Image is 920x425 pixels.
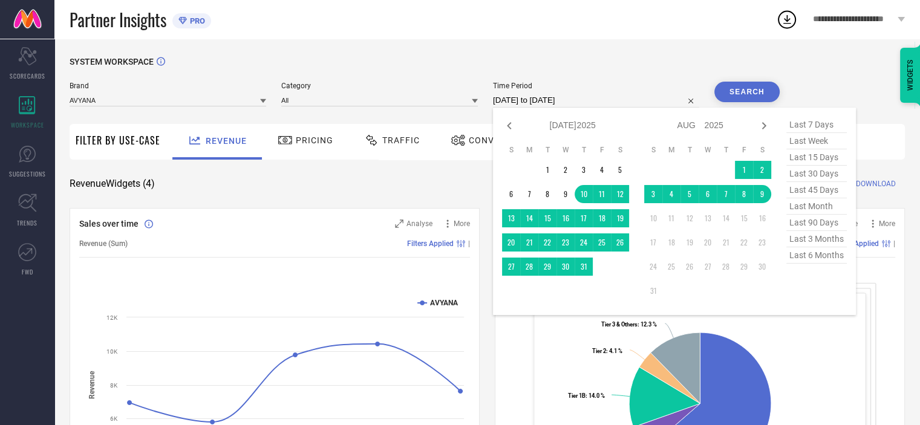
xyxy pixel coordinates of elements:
[454,219,470,228] span: More
[699,185,717,203] td: Wed Aug 06 2025
[538,209,556,227] td: Tue Jul 15 2025
[556,145,575,155] th: Wednesday
[556,258,575,276] td: Wed Jul 30 2025
[593,233,611,251] td: Fri Jul 25 2025
[717,185,735,203] td: Thu Aug 07 2025
[735,258,753,276] td: Fri Aug 29 2025
[644,209,662,227] td: Sun Aug 10 2025
[296,135,333,145] span: Pricing
[593,209,611,227] td: Fri Jul 18 2025
[644,258,662,276] td: Sun Aug 24 2025
[502,145,520,155] th: Sunday
[786,198,847,215] span: last month
[502,233,520,251] td: Sun Jul 20 2025
[187,16,205,25] span: PRO
[611,209,629,227] td: Sat Jul 19 2025
[10,71,45,80] span: SCORECARDS
[735,233,753,251] td: Fri Aug 22 2025
[106,314,118,321] text: 12K
[22,267,33,276] span: FWD
[680,145,699,155] th: Tuesday
[76,133,160,148] span: Filter By Use-Case
[699,233,717,251] td: Wed Aug 20 2025
[680,209,699,227] td: Tue Aug 12 2025
[662,145,680,155] th: Monday
[893,239,895,248] span: |
[611,161,629,179] td: Sat Jul 05 2025
[395,219,403,228] svg: Zoom
[611,233,629,251] td: Sat Jul 26 2025
[680,233,699,251] td: Tue Aug 19 2025
[70,82,266,90] span: Brand
[538,233,556,251] td: Tue Jul 22 2025
[575,209,593,227] td: Thu Jul 17 2025
[717,258,735,276] td: Thu Aug 28 2025
[502,118,517,133] div: Previous month
[556,185,575,203] td: Wed Jul 09 2025
[568,392,605,399] text: : 14.0 %
[662,209,680,227] td: Mon Aug 11 2025
[407,239,454,248] span: Filters Applied
[753,185,771,203] td: Sat Aug 09 2025
[856,178,896,190] span: DOWNLOAD
[575,258,593,276] td: Thu Jul 31 2025
[493,82,699,90] span: Time Period
[520,258,538,276] td: Mon Jul 28 2025
[644,145,662,155] th: Sunday
[680,185,699,203] td: Tue Aug 05 2025
[735,185,753,203] td: Fri Aug 08 2025
[735,209,753,227] td: Fri Aug 15 2025
[79,219,139,229] span: Sales over time
[556,233,575,251] td: Wed Jul 23 2025
[699,145,717,155] th: Wednesday
[611,185,629,203] td: Sat Jul 12 2025
[611,145,629,155] th: Saturday
[644,185,662,203] td: Sun Aug 03 2025
[593,161,611,179] td: Fri Jul 04 2025
[79,239,128,248] span: Revenue (Sum)
[70,57,154,67] span: SYSTEM WORKSPACE
[468,239,470,248] span: |
[644,233,662,251] td: Sun Aug 17 2025
[281,82,478,90] span: Category
[786,231,847,247] span: last 3 months
[786,182,847,198] span: last 45 days
[753,145,771,155] th: Saturday
[786,166,847,182] span: last 30 days
[538,185,556,203] td: Tue Jul 08 2025
[662,185,680,203] td: Mon Aug 04 2025
[106,348,118,355] text: 10K
[717,209,735,227] td: Thu Aug 14 2025
[493,93,699,108] input: Select time period
[538,161,556,179] td: Tue Jul 01 2025
[699,209,717,227] td: Wed Aug 13 2025
[110,382,118,389] text: 8K
[776,8,798,30] div: Open download list
[680,258,699,276] td: Tue Aug 26 2025
[757,118,771,133] div: Next month
[593,185,611,203] td: Fri Jul 11 2025
[70,7,166,32] span: Partner Insights
[520,233,538,251] td: Mon Jul 21 2025
[110,415,118,422] text: 6K
[502,185,520,203] td: Sun Jul 06 2025
[538,258,556,276] td: Tue Jul 29 2025
[601,321,638,328] tspan: Tier 3 & Others
[88,370,96,398] tspan: Revenue
[786,133,847,149] span: last week
[593,145,611,155] th: Friday
[575,161,593,179] td: Thu Jul 03 2025
[469,135,527,145] span: Conversion
[717,145,735,155] th: Thursday
[644,282,662,300] td: Sun Aug 31 2025
[786,149,847,166] span: last 15 days
[753,209,771,227] td: Sat Aug 16 2025
[430,299,458,307] text: AVYANA
[70,178,155,190] span: Revenue Widgets ( 4 )
[786,215,847,231] span: last 90 days
[502,209,520,227] td: Sun Jul 13 2025
[575,233,593,251] td: Thu Jul 24 2025
[714,82,780,102] button: Search
[717,233,735,251] td: Thu Aug 21 2025
[538,145,556,155] th: Tuesday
